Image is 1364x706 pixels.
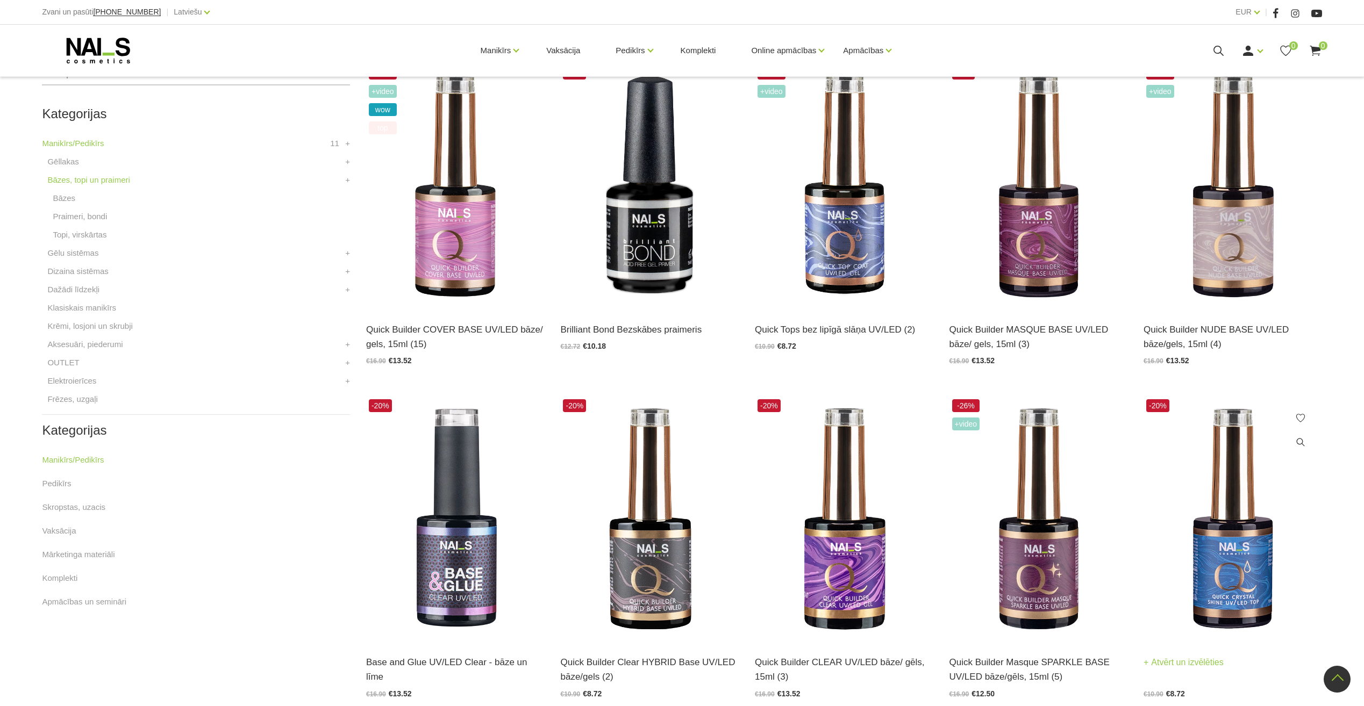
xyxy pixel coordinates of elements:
[366,397,545,642] img: Līme tipšiem un bāze naga pārklājumam – 2in1. Inovatīvs produkts! Izmantojams kā līme tipšu pielī...
[53,192,75,205] a: Bāzes
[366,690,386,698] span: €16.90
[949,64,1128,309] img: Quick Masque base – viegli maskējoša bāze/gels. Šī bāze/gels ir unikāls produkts ar daudz izmanto...
[345,137,350,150] a: +
[47,247,98,260] a: Gēlu sistēmas
[560,64,739,309] img: Bezskābes saķeres kārta nagiem.Skābi nesaturošs līdzeklis, kas nodrošina lielisku dabīgā naga saķ...
[481,29,511,72] a: Manikīrs
[560,322,739,337] a: Brilliant Bond Bezskābes praimeris
[369,103,397,116] span: wow
[751,29,816,72] a: Online apmācības
[1166,356,1189,365] span: €13.52
[972,689,995,698] span: €12.50
[560,397,739,642] img: Klientu iemīļotajai Rubber bāzei esam mainījuši nosaukumu uz Quick Builder Clear HYBRID Base UV/L...
[369,85,397,98] span: +Video
[755,64,933,309] img: Virsējais pārklājums bez lipīgā slāņa.Nodrošina izcilu spīdumu manikīram līdz pat nākamajai profi...
[345,283,350,296] a: +
[1309,44,1322,57] a: 0
[47,155,78,168] a: Gēllakas
[366,655,545,684] a: Base and Glue UV/LED Clear - bāze un līme
[47,393,97,406] a: Frēzes, uzgaļi
[560,655,739,684] a: Quick Builder Clear HYBRID Base UV/LED bāze/gels (2)
[42,137,104,150] a: Manikīrs/Pedikīrs
[1144,690,1163,698] span: €10.90
[42,107,350,121] h2: Kategorijas
[345,338,350,351] a: +
[672,25,725,76] a: Komplekti
[345,374,350,387] a: +
[174,5,202,18] a: Latviešu
[47,338,123,351] a: Aksesuāri, piederumi
[843,29,883,72] a: Apmācības
[755,655,933,684] a: Quick Builder CLEAR UV/LED bāze/ gēls, 15ml (3)
[949,357,969,365] span: €16.90
[949,397,1128,642] img: Maskējoša, viegli mirdzoša bāze/gels. Unikāls produkts ar daudz izmantošanas iespējām: •Bāze gell...
[1265,5,1267,19] span: |
[616,29,645,72] a: Pedikīrs
[1144,357,1163,365] span: €16.90
[93,8,161,16] a: [PHONE_NUMBER]
[1236,5,1252,18] a: EUR
[949,322,1128,351] a: Quick Builder MASQUE BASE UV/LED bāze/ gels, 15ml (3)
[755,397,933,642] img: Quick Builder Clear – caurspīdīga bāze/gēls. Šī bāze/gēls ir unikāls produkts ar daudz izmantošan...
[53,228,106,241] a: Topi, virskārtas
[560,690,580,698] span: €10.90
[583,342,606,350] span: €10.18
[47,301,116,314] a: Klasiskais manikīrs
[1146,85,1174,98] span: +Video
[758,85,785,98] span: +Video
[949,655,1128,684] a: Quick Builder Masque SPARKLE BASE UV/LED bāze/gēls, 15ml (5)
[345,155,350,168] a: +
[366,357,386,365] span: €16.90
[369,399,392,412] span: -20%
[369,121,397,134] span: top
[755,343,775,350] span: €10.90
[777,342,796,350] span: €8.72
[42,477,71,490] a: Pedikīrs
[1319,41,1327,50] span: 0
[755,690,775,698] span: €16.90
[1144,397,1322,642] img: Virsējais pārklājums bez lipīgā slāņa un UV zilā pārklājuma. Nodrošina izcilu spīdumu manikīram l...
[42,548,115,561] a: Mārketinga materiāli
[777,689,801,698] span: €13.52
[758,399,781,412] span: -20%
[47,374,96,387] a: Elektroierīces
[345,174,350,186] a: +
[42,524,76,537] a: Vaksācija
[1289,41,1298,50] span: 0
[53,210,107,223] a: Praimeri, bondi
[1279,44,1292,57] a: 0
[366,322,545,351] a: Quick Builder COVER BASE UV/LED bāze/ gels, 15ml (15)
[952,399,980,412] span: -26%
[366,64,545,309] img: Šī brīža iemīlētākais produkts, kas nepieviļ nevienu meistaru.Perfektas noturības kamuflāžas bāze...
[1144,655,1224,670] a: Atvērt un izvēlēties
[1144,64,1322,309] a: Lieliskas noturības kamuflējošā bāze/gels, kas ir saudzīga pret dabīgo nagu un nebojā naga plātni...
[1166,689,1185,698] span: €8.72
[42,453,104,466] a: Manikīrs/Pedikīrs
[166,5,168,19] span: |
[42,572,77,585] a: Komplekti
[389,356,412,365] span: €13.52
[949,690,969,698] span: €16.90
[755,322,933,337] a: Quick Tops bez lipīgā slāņa UV/LED (2)
[389,689,412,698] span: €13.52
[583,689,602,698] span: €8.72
[42,5,161,19] div: Zvani un pasūti
[47,283,99,296] a: Dažādi līdzekļi
[972,356,995,365] span: €13.52
[1144,322,1322,351] a: Quick Builder NUDE BASE UV/LED bāze/gels, 15ml (4)
[47,174,130,186] a: Bāzes, topi un praimeri
[345,247,350,260] a: +
[538,25,589,76] a: Vaksācija
[563,399,586,412] span: -20%
[47,320,132,333] a: Krēmi, losjoni un skrubji
[560,343,580,350] span: €12.72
